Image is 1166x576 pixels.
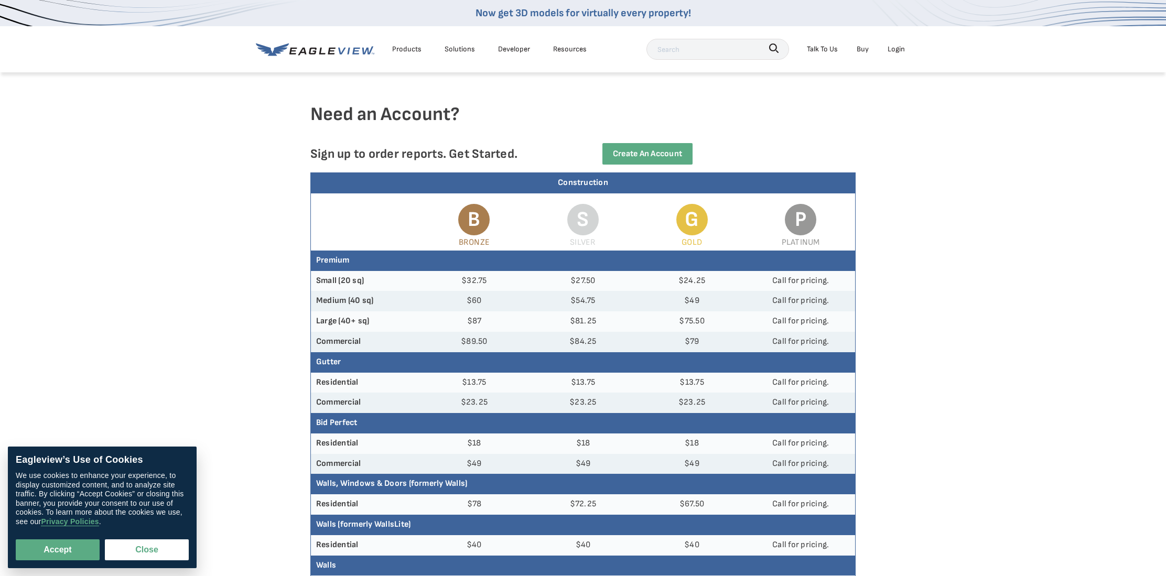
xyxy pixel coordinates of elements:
[420,373,529,393] td: $13.75
[567,204,599,235] span: S
[638,373,747,393] td: $13.75
[311,352,855,373] th: Gutter
[746,393,855,413] td: Call for pricing.
[646,39,789,60] input: Search
[528,535,638,556] td: $40
[476,7,691,19] a: Now get 3D models for virtually every property!
[16,454,189,466] div: Eagleview’s Use of Cookies
[311,433,420,454] th: Residential
[420,393,529,413] td: $23.25
[311,535,420,556] th: Residential
[807,42,838,56] div: Talk To Us
[746,311,855,332] td: Call for pricing.
[458,204,490,235] span: B
[528,271,638,291] td: $27.50
[528,494,638,515] td: $72.25
[498,42,530,56] a: Developer
[746,494,855,515] td: Call for pricing.
[420,332,529,352] td: $89.50
[782,237,820,247] span: Platinum
[311,311,420,332] th: Large (40+ sq)
[311,173,855,193] div: Construction
[420,291,529,311] td: $60
[311,515,855,535] th: Walls (formerly WallsLite)
[570,237,596,247] span: Silver
[888,42,905,56] div: Login
[528,393,638,413] td: $23.25
[746,454,855,474] td: Call for pricing.
[420,454,529,474] td: $49
[392,42,422,56] div: Products
[638,311,747,332] td: $75.50
[459,237,490,247] span: Bronze
[420,271,529,291] td: $32.75
[785,204,816,235] span: P
[638,433,747,454] td: $18
[746,332,855,352] td: Call for pricing.
[602,143,693,165] a: Create an Account
[528,291,638,311] td: $54.75
[311,291,420,311] th: Medium (40 sq)
[746,291,855,311] td: Call for pricing.
[676,204,708,235] span: G
[311,393,420,413] th: Commercial
[311,454,420,474] th: Commercial
[638,291,747,311] td: $49
[311,494,420,515] th: Residential
[746,535,855,556] td: Call for pricing.
[311,373,420,393] th: Residential
[311,271,420,291] th: Small (20 sq)
[528,332,638,352] td: $84.25
[41,517,99,526] a: Privacy Policies
[638,271,747,291] td: $24.25
[638,393,747,413] td: $23.25
[746,433,855,454] td: Call for pricing.
[746,373,855,393] td: Call for pricing.
[311,413,855,433] th: Bid Perfect
[105,539,189,560] button: Close
[445,42,475,56] div: Solutions
[638,454,747,474] td: $49
[311,251,855,271] th: Premium
[638,332,747,352] td: $79
[16,471,189,526] div: We use cookies to enhance your experience, to display customized content, and to analyze site tra...
[16,539,100,560] button: Accept
[420,433,529,454] td: $18
[420,535,529,556] td: $40
[420,494,529,515] td: $78
[682,237,702,247] span: Gold
[310,103,856,143] h4: Need an Account?
[311,474,855,494] th: Walls, Windows & Doors (formerly Walls)
[638,494,747,515] td: $67.50
[553,42,587,56] div: Resources
[528,454,638,474] td: $49
[528,311,638,332] td: $81.25
[528,373,638,393] td: $13.75
[528,433,638,454] td: $18
[311,556,855,576] th: Walls
[310,146,566,161] p: Sign up to order reports. Get Started.
[638,535,747,556] td: $40
[311,332,420,352] th: Commercial
[746,271,855,291] td: Call for pricing.
[420,311,529,332] td: $87
[857,42,869,56] a: Buy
